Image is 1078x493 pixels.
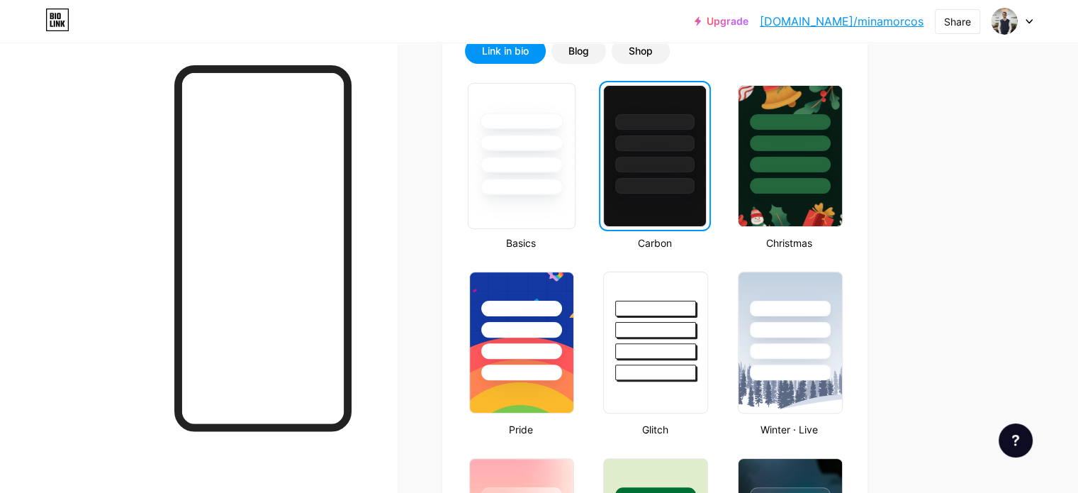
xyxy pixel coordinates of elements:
div: Carbon [599,236,710,250]
div: Christmas [734,236,845,250]
div: Winter · Live [734,422,845,437]
div: Shop [629,44,653,58]
div: Share [944,14,971,29]
div: Link in bio [482,44,529,58]
div: Basics [465,236,576,250]
a: Upgrade [695,16,748,27]
div: Glitch [599,422,710,437]
div: Pride [465,422,576,437]
div: Blog [568,44,589,58]
a: [DOMAIN_NAME]/minamorcos [760,13,923,30]
img: Mina Morcos [991,8,1018,35]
